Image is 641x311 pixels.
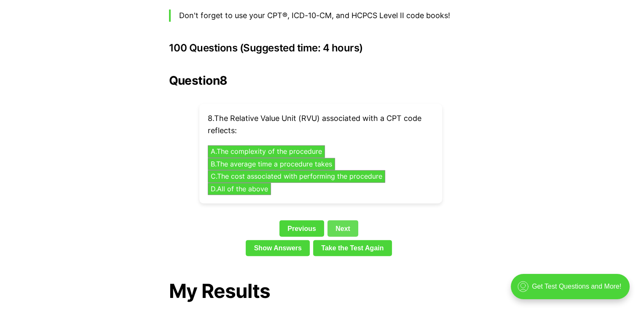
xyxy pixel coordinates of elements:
[208,145,325,158] button: A.The complexity of the procedure
[169,42,472,54] h3: 100 Questions (Suggested time: 4 hours)
[246,240,310,256] a: Show Answers
[208,158,335,171] button: B.The average time a procedure takes
[313,240,392,256] a: Take the Test Again
[169,74,472,87] h2: Question 8
[208,170,385,183] button: C.The cost associated with performing the procedure
[208,113,434,137] p: 8 . The Relative Value Unit (RVU) associated with a CPT code reflects:
[504,270,641,311] iframe: portal-trigger
[327,220,358,236] a: Next
[169,10,472,22] blockquote: Don't forget to use your CPT®, ICD-10-CM, and HCPCS Level II code books!
[169,280,472,302] h1: My Results
[208,183,271,196] button: D.All of the above
[279,220,324,236] a: Previous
